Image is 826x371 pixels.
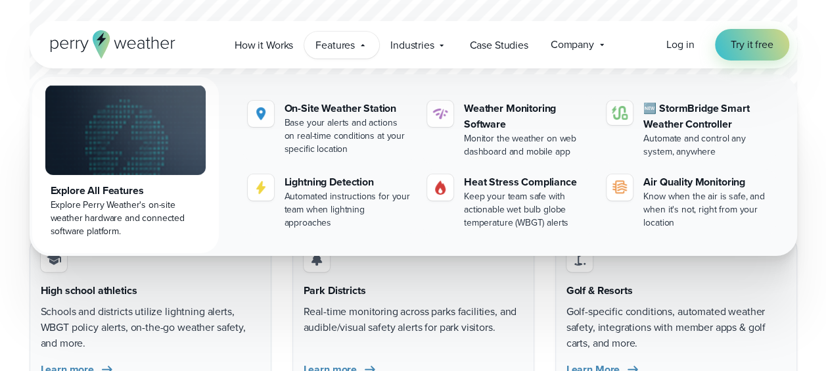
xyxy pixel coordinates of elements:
a: Air Quality Monitoring Know when the air is safe, and when it's not, right from your location [601,169,775,235]
span: Case Studies [469,37,528,53]
div: Weather Monitoring Software [464,101,591,132]
a: Case Studies [458,32,539,59]
a: On-Site Weather Station Base your alerts and actions on real-time conditions at your specific loc... [242,95,417,161]
a: Lightning Detection Automated instructions for your team when lightning approaches [242,169,417,235]
div: Monitor the weather on web dashboard and mobile app [464,132,591,159]
p: Real-time monitoring across parks facilities, and audible/visual safety alerts for park visitors. [304,304,523,335]
div: Keep your team safe with actionable wet bulb globe temperature (WBGT) alerts [464,190,591,230]
img: lightning-icon.svg [253,180,269,195]
a: Try it free [715,29,789,61]
div: 🆕 StormBridge Smart Weather Controller [643,101,770,132]
span: Features [315,37,355,53]
img: aqi-icon.svg [612,180,628,195]
div: On-Site Weather Station [285,101,411,116]
h3: Park Districts [304,283,366,299]
img: stormbridge-icon-V6.svg [612,106,628,120]
div: Air Quality Monitoring [643,174,770,190]
img: Gas.svg [432,180,448,195]
div: Explore All Features [51,183,200,199]
span: How it Works [235,37,293,53]
a: Explore All Features Explore Perry Weather's on-site weather hardware and connected software plat... [32,77,219,253]
a: Heat Stress Compliance Keep your team safe with actionable wet bulb globe temperature (WBGT) alerts [422,169,596,235]
span: Log in [666,37,694,52]
div: Automate and control any system, anywhere [643,132,770,159]
img: software-icon.svg [432,106,448,122]
span: Company [551,37,594,53]
a: 🆕 StormBridge Smart Weather Controller Automate and control any system, anywhere [601,95,775,164]
a: Weather Monitoring Software Monitor the weather on web dashboard and mobile app [422,95,596,164]
a: How it Works [223,32,304,59]
span: Industries [390,37,434,53]
h3: High school athletics [41,283,137,299]
div: Know when the air is safe, and when it's not, right from your location [643,190,770,230]
h3: Golf & Resorts [566,283,633,299]
div: Base your alerts and actions on real-time conditions at your specific location [285,116,411,156]
img: Location.svg [253,106,269,122]
p: Golf-specific conditions, automated weather safety, integrations with member apps & golf carts, a... [566,304,786,351]
p: Schools and districts utilize lightning alerts, WBGT policy alerts, on-the-go weather safety, and... [41,304,260,351]
div: Automated instructions for your team when lightning approaches [285,190,411,230]
div: Heat Stress Compliance [464,174,591,190]
div: Lightning Detection [285,174,411,190]
div: Explore Perry Weather's on-site weather hardware and connected software platform. [51,199,200,238]
span: Try it free [731,37,773,53]
a: Log in [666,37,694,53]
